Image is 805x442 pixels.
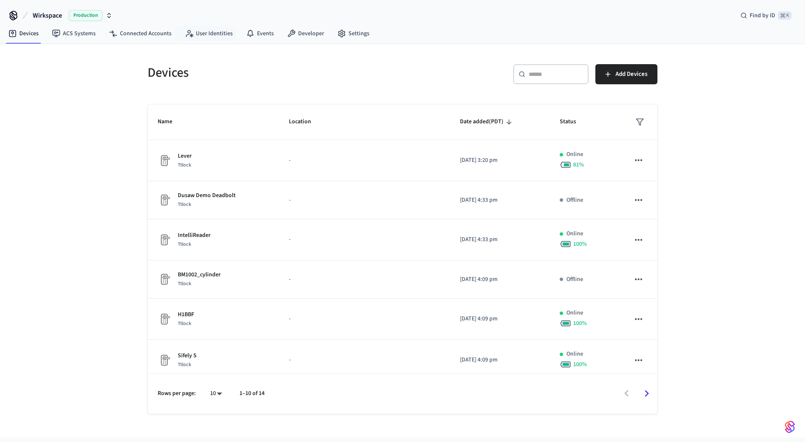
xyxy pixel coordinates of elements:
p: IntelliReader [178,231,210,240]
p: [DATE] 4:09 pm [460,356,540,364]
p: - [289,275,440,284]
a: ACS Systems [45,26,102,41]
p: Offline [566,196,583,205]
span: Ttlock [178,280,191,287]
a: Devices [2,26,45,41]
p: [DATE] 4:33 pm [460,235,540,244]
img: Placeholder Lock Image [158,193,171,207]
p: - [289,315,440,323]
span: 81 % [573,161,584,169]
p: - [289,356,440,364]
p: [DATE] 4:09 pm [460,275,540,284]
p: Online [566,229,583,238]
p: Dusaw Demo Deadbolt [178,191,236,200]
p: H1BBF [178,310,194,319]
span: Find by ID [750,11,775,20]
p: Offline [566,275,583,284]
p: Sifely S [178,351,197,360]
p: - [289,235,440,244]
div: Find by ID⌘ K [734,8,798,23]
div: 10 [206,387,226,400]
h5: Devices [148,64,397,81]
img: Placeholder Lock Image [158,273,171,286]
span: 100 % [573,360,587,369]
span: Add Devices [615,69,647,80]
p: Online [566,350,583,359]
p: Lever [178,152,192,161]
span: 100 % [573,319,587,328]
p: 1–10 of 14 [239,389,265,398]
a: Developer [280,26,331,41]
p: [DATE] 3:20 pm [460,156,540,165]
span: Ttlock [178,201,191,208]
p: [DATE] 4:33 pm [460,196,540,205]
img: Placeholder Lock Image [158,154,171,167]
button: Go to next page [637,384,657,403]
span: Ttlock [178,161,191,169]
a: Connected Accounts [102,26,178,41]
span: Location [289,115,322,128]
img: Placeholder Lock Image [158,354,171,367]
span: Ttlock [178,320,191,327]
button: Add Devices [595,64,657,84]
p: [DATE] 4:09 pm [460,315,540,323]
span: Date added(PDT) [460,115,514,128]
span: Production [69,10,102,21]
a: User Identities [178,26,239,41]
span: Name [158,115,183,128]
span: Wirkspace [33,10,62,21]
p: Rows per page: [158,389,196,398]
p: BM1002_cylinder [178,270,221,279]
span: Ttlock [178,361,191,368]
span: ⌘ K [778,11,792,20]
p: - [289,156,440,165]
span: Ttlock [178,241,191,248]
p: Online [566,309,583,317]
span: Status [560,115,587,128]
span: 100 % [573,240,587,248]
a: Settings [331,26,376,41]
img: Placeholder Lock Image [158,312,171,326]
img: Placeholder Lock Image [158,233,171,247]
img: SeamLogoGradient.69752ec5.svg [785,420,795,434]
p: - [289,196,440,205]
a: Events [239,26,280,41]
p: Online [566,150,583,159]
